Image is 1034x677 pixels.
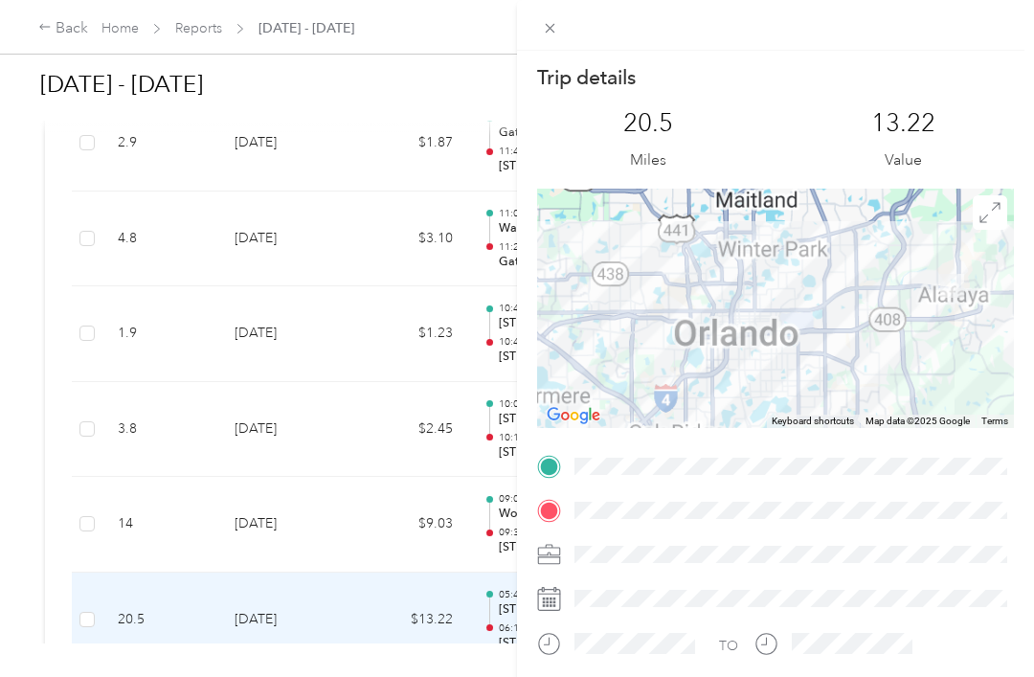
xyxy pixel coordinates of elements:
[927,570,1034,677] iframe: Everlance-gr Chat Button Frame
[865,416,970,426] span: Map data ©2025 Google
[719,636,738,656] div: TO
[542,403,605,428] img: Google
[542,403,605,428] a: Open this area in Google Maps (opens a new window)
[630,148,666,172] p: Miles
[981,416,1008,426] a: Terms (opens in new tab)
[623,108,673,139] p: 20.5
[885,148,922,172] p: Value
[537,64,636,91] p: Trip details
[871,108,935,139] p: 13.22
[772,415,854,428] button: Keyboard shortcuts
